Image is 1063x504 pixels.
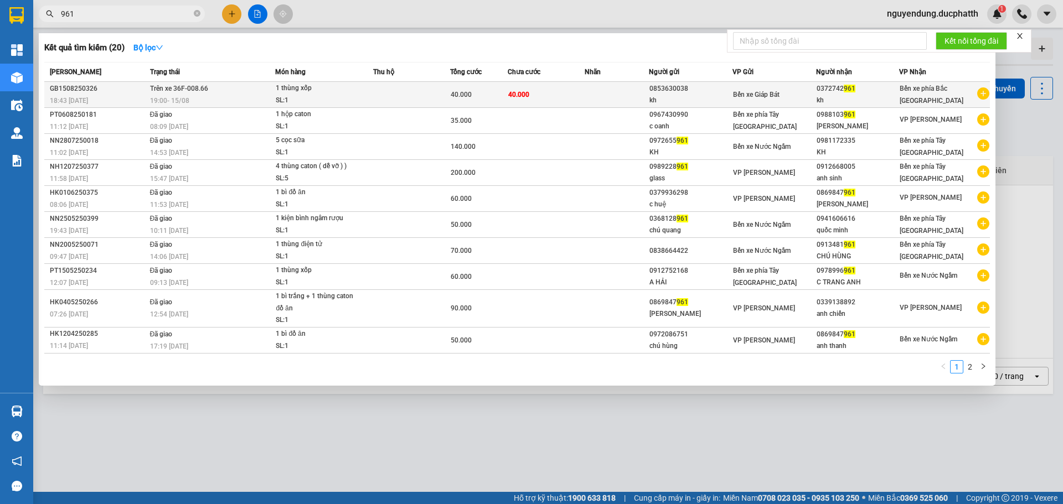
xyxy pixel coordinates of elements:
span: plus-circle [977,333,989,345]
span: 09:13 [DATE] [150,279,188,287]
span: Bến xe Giáp Bát [733,91,780,98]
button: left [937,360,950,373]
span: Đã giao [150,330,173,338]
div: SL: 1 [276,147,359,159]
div: KH [649,147,732,158]
span: 08:09 [DATE] [150,123,188,131]
span: 200.000 [451,169,476,176]
div: 0339138892 [817,297,899,308]
span: VP [PERSON_NAME] [733,304,795,312]
span: Đã giao [150,111,173,118]
span: VP Gửi [732,68,754,76]
div: [PERSON_NAME] [649,308,732,320]
div: HK0405250266 [50,297,147,308]
span: plus-circle [977,113,989,126]
div: 4 thùng caton ( dễ vỡ ) ) [276,160,359,173]
span: Chưa cước [508,68,540,76]
span: close [1016,32,1024,40]
img: logo-vxr [9,7,24,24]
span: 961 [844,111,855,118]
div: HK0106250375 [50,187,147,199]
span: 07:26 [DATE] [50,310,88,318]
div: 1 bì đồ ăn [276,186,359,199]
span: VP Nhận [899,68,926,76]
span: Bến xe phía Tây [GEOGRAPHIC_DATA] [733,111,797,131]
span: Bến xe phía Tây [GEOGRAPHIC_DATA] [900,137,963,157]
span: Trên xe 36F-008.66 [150,85,208,92]
div: 0838664422 [649,245,732,257]
div: 1 kiện bình ngâm rượu [276,212,359,225]
div: 1 thùng xốp [276,264,359,277]
h3: Kết quả tìm kiếm ( 20 ) [44,42,125,54]
span: VP [PERSON_NAME] [733,195,795,202]
div: glass [649,173,732,184]
div: 0981172335 [817,135,899,147]
div: HK1204250285 [50,328,147,340]
span: Đã giao [150,215,173,222]
div: chú hùng [649,340,732,352]
span: plus-circle [977,217,989,230]
div: c huệ [649,199,732,210]
div: [PERSON_NAME] [817,121,899,132]
div: 0978996 [817,265,899,277]
span: 17:19 [DATE] [150,342,188,350]
div: 0853630038 [649,83,732,95]
span: 11:12 [DATE] [50,123,88,131]
div: [PERSON_NAME] [817,199,899,210]
span: Người nhận [816,68,852,76]
span: [PERSON_NAME] [50,68,101,76]
span: Bến xe Nước Ngầm [733,247,791,254]
button: Bộ lọcdown [125,39,172,56]
span: plus-circle [977,165,989,178]
span: right [980,363,987,370]
div: 1 bì trắng + 1 thùng caton đồ ăn [276,290,359,314]
span: 11:53 [DATE] [150,201,188,209]
button: right [977,360,990,373]
div: 0941606616 [817,213,899,225]
div: kh [817,95,899,106]
span: Bến xe Nước Ngầm [733,221,791,228]
div: 0869847 [817,187,899,199]
div: SL: 1 [276,314,359,326]
div: NN2505250399 [50,213,147,225]
span: 10:11 [DATE] [150,227,188,235]
input: Tìm tên, số ĐT hoặc mã đơn [61,8,192,20]
span: Đã giao [150,189,173,196]
span: Kết nối tổng đài [945,35,998,47]
div: quốc minh [817,225,899,236]
span: 08:06 [DATE] [50,201,88,209]
span: question-circle [12,431,22,441]
span: 961 [844,189,855,196]
div: 0972655 [649,135,732,147]
span: plus-circle [977,243,989,256]
span: plus-circle [977,87,989,100]
div: anh chiến [817,308,899,320]
div: 1 thùng điện tử [276,238,359,251]
div: 0912668005 [817,161,899,173]
span: Bến xe phía Tây [GEOGRAPHIC_DATA] [733,267,797,287]
span: 40.000 [451,91,472,98]
span: 961 [844,85,855,92]
div: 1 bì đồ ăn [276,328,359,340]
span: 961 [677,163,688,170]
div: 5 cọc sữa [276,134,359,147]
div: SL: 1 [276,340,359,352]
span: Trạng thái [150,68,180,76]
span: 12:54 [DATE] [150,310,188,318]
div: anh thanh [817,340,899,352]
span: Bến xe phía Bắc [GEOGRAPHIC_DATA] [900,85,963,105]
span: 50.000 [451,336,472,344]
span: 18:43 [DATE] [50,97,88,105]
span: 961 [844,267,855,274]
span: Đã giao [150,241,173,248]
span: 961 [844,241,855,248]
div: KH [817,147,899,158]
span: 40.000 [508,91,529,98]
a: 2 [964,361,976,373]
span: left [940,363,947,370]
span: close-circle [194,10,200,17]
div: NN2005250071 [50,239,147,251]
div: 0912752168 [649,265,732,277]
span: Người gửi [649,68,679,76]
span: Món hàng [275,68,306,76]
